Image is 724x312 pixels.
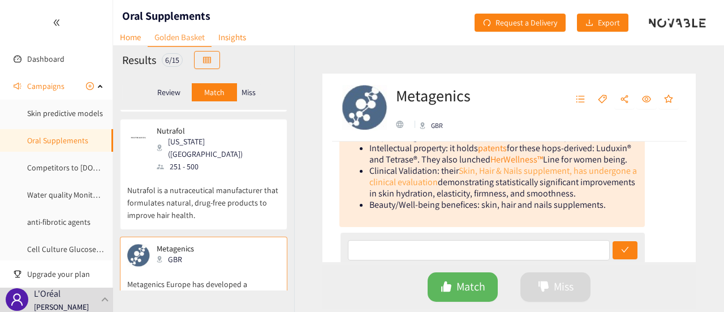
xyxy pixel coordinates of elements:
[642,95,651,105] span: eye
[490,153,543,165] a: HerWellness™
[127,173,280,221] p: Nutrafol is a nutraceutical manufacturer that formulates natural, drug-free products to improve h...
[585,19,593,28] span: download
[478,142,507,154] a: patents
[27,217,90,227] a: anti-fibrotic agents
[420,121,465,131] div: GBR
[369,143,637,165] li: Intellectual property: it holds for these hops-derived: Luduxin® and Tetrase®. They also lunched ...
[157,88,180,97] p: Review
[614,91,635,109] button: share-alt
[14,82,21,90] span: sound
[122,8,210,24] h1: Oral Supplements
[577,14,628,32] button: downloadExport
[86,82,94,90] span: plus-circle
[520,272,591,302] button: dislikeMiss
[369,165,637,188] a: Skin, Hair & Nails supplement, has undergone a clinical evaluation
[576,95,585,105] span: unordered-list
[636,91,657,109] button: eye
[428,272,498,302] button: likeMatch
[369,165,637,199] li: Clinical Validation: their demonstrating statistically significant improvements in skin hydration...
[598,16,620,29] span: Export
[441,281,452,294] span: like
[14,270,21,278] span: trophy
[162,53,183,67] div: 6 / 15
[342,85,387,130] img: Company Logo
[113,28,148,46] a: Home
[127,126,150,149] img: Snapshot of the company's website
[53,19,61,27] span: double-left
[194,51,220,69] button: table
[598,95,607,105] span: tag
[127,244,150,267] img: Snapshot of the company's website
[27,263,104,285] span: Upgrade your plan
[27,190,141,200] a: Water quality Monitoring software
[157,126,272,135] p: Nutrafol
[620,95,629,105] span: share-alt
[592,91,613,109] button: tag
[27,135,88,146] a: Oral Supplements
[27,163,136,173] a: Competitors to [DOMAIN_NAME]
[27,244,135,254] a: Cell Culture Glucose Monitoring
[658,91,679,109] button: star
[203,56,211,65] span: table
[27,75,64,97] span: Campaigns
[27,54,64,64] a: Dashboard
[483,19,491,28] span: redo
[157,244,202,253] p: Metagenics
[34,287,61,301] p: L'Oréal
[456,278,485,296] span: Match
[538,281,549,294] span: dislike
[495,16,557,29] span: Request a Delivery
[540,190,724,312] iframe: Chat Widget
[122,52,156,68] h2: Results
[148,28,212,47] a: Golden Basket
[570,91,591,109] button: unordered-list
[204,88,225,97] p: Match
[664,95,673,105] span: star
[212,28,253,46] a: Insights
[157,253,209,266] div: GBR
[396,121,410,128] a: website
[27,108,103,118] a: Skin predictive models
[157,135,279,160] div: [US_STATE] ([GEOGRAPHIC_DATA])
[475,14,566,32] button: redoRequest a Delivery
[540,190,724,312] div: Widget de chat
[242,88,256,97] p: Miss
[157,160,279,173] div: 251 - 500
[396,84,471,107] h2: Metagenics
[10,293,24,306] span: user
[369,199,637,211] li: Beauty/Well-being benefices: skin, hair and nails supplements.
